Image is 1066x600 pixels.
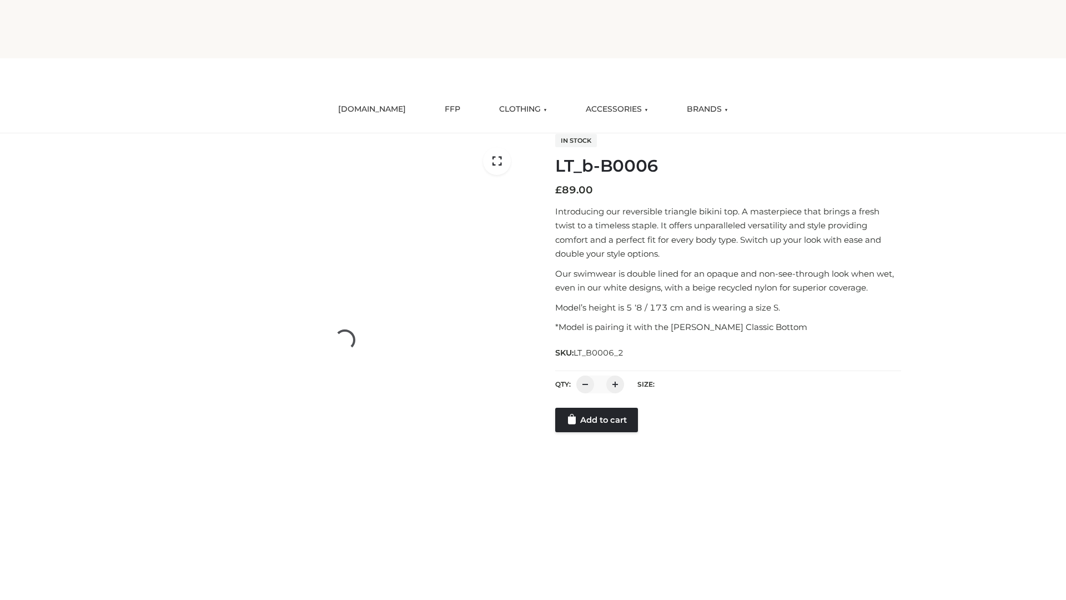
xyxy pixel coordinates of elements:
a: ACCESSORIES [577,97,656,122]
span: £ [555,184,562,196]
a: FFP [436,97,469,122]
a: [DOMAIN_NAME] [330,97,414,122]
a: BRANDS [678,97,736,122]
p: Introducing our reversible triangle bikini top. A masterpiece that brings a fresh twist to a time... [555,204,901,261]
p: Model’s height is 5 ‘8 / 173 cm and is wearing a size S. [555,301,901,315]
a: CLOTHING [491,97,555,122]
bdi: 89.00 [555,184,593,196]
label: Size: [637,380,655,388]
span: SKU: [555,346,625,359]
label: QTY: [555,380,571,388]
h1: LT_b-B0006 [555,156,901,176]
a: Add to cart [555,408,638,432]
p: Our swimwear is double lined for an opaque and non-see-through look when wet, even in our white d... [555,267,901,295]
span: In stock [555,134,597,147]
p: *Model is pairing it with the [PERSON_NAME] Classic Bottom [555,320,901,334]
span: LT_B0006_2 [574,348,623,358]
